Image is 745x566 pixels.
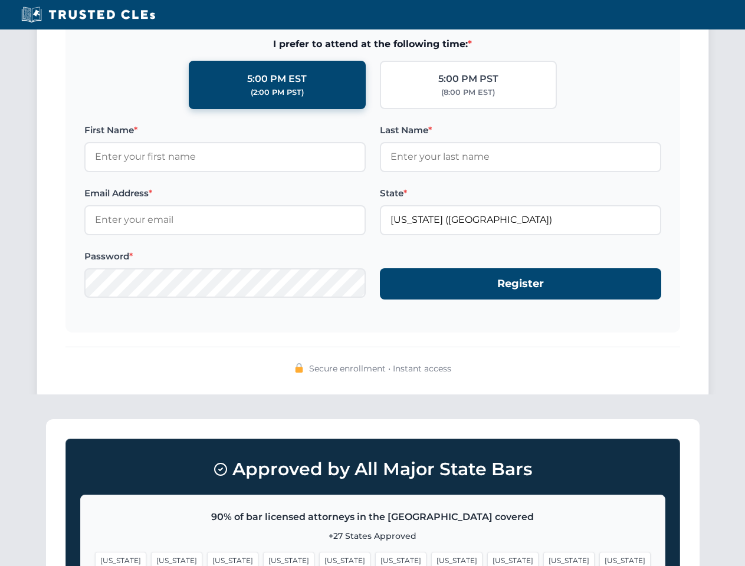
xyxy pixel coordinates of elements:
[80,453,665,485] h3: Approved by All Major State Bars
[84,186,366,200] label: Email Address
[251,87,304,98] div: (2:00 PM PST)
[18,6,159,24] img: Trusted CLEs
[84,205,366,235] input: Enter your email
[380,142,661,172] input: Enter your last name
[380,205,661,235] input: Florida (FL)
[84,249,366,264] label: Password
[95,509,651,525] p: 90% of bar licensed attorneys in the [GEOGRAPHIC_DATA] covered
[247,71,307,87] div: 5:00 PM EST
[380,268,661,300] button: Register
[438,71,498,87] div: 5:00 PM PST
[84,142,366,172] input: Enter your first name
[84,123,366,137] label: First Name
[95,529,651,542] p: +27 States Approved
[441,87,495,98] div: (8:00 PM EST)
[294,363,304,373] img: 🔒
[84,37,661,52] span: I prefer to attend at the following time:
[380,186,661,200] label: State
[309,362,451,375] span: Secure enrollment • Instant access
[380,123,661,137] label: Last Name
